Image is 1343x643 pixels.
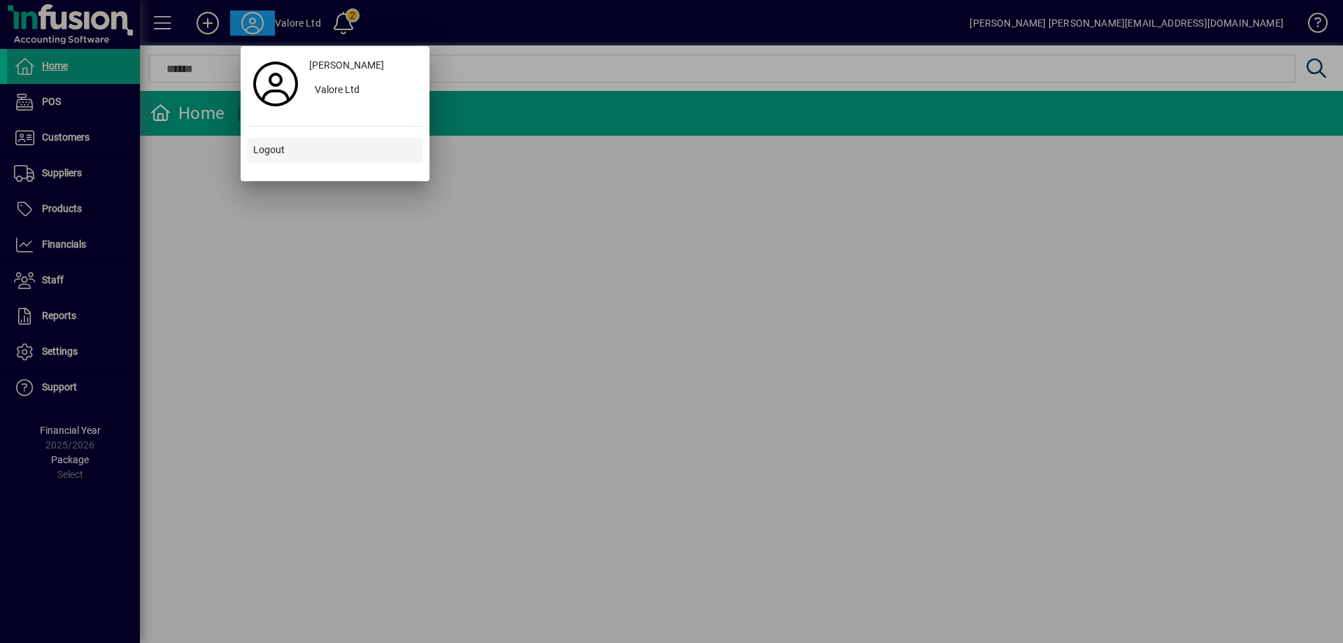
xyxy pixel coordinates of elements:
[309,58,384,73] span: [PERSON_NAME]
[304,53,422,78] a: [PERSON_NAME]
[304,78,422,104] button: Valore Ltd
[253,143,285,157] span: Logout
[248,138,422,163] button: Logout
[248,71,304,97] a: Profile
